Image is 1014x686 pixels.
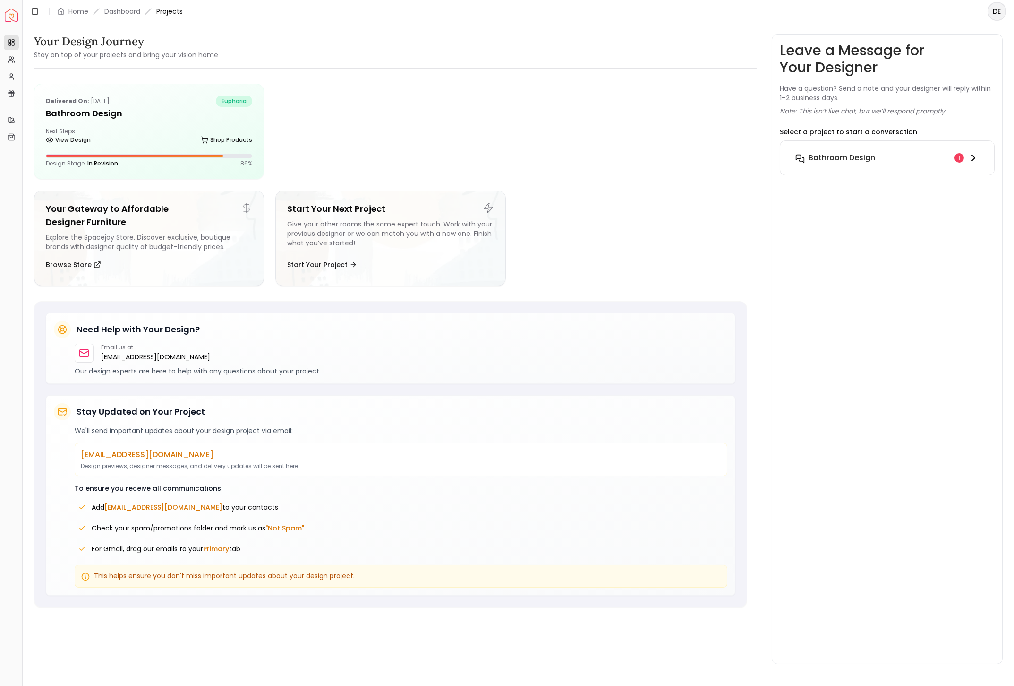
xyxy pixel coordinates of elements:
[156,7,183,16] span: Projects
[46,202,252,229] h5: Your Gateway to Affordable Designer Furniture
[780,84,995,103] p: Have a question? Send a note and your designer will reply within 1–2 business days.
[46,255,101,274] button: Browse Store
[87,159,118,167] span: In Revision
[265,523,304,533] span: "Not Spam"
[75,426,727,435] p: We'll send important updates about your design project via email:
[988,2,1006,21] button: DE
[240,160,252,167] p: 86 %
[92,523,304,533] span: Check your spam/promotions folder and mark us as
[68,7,88,16] a: Home
[101,344,210,351] p: Email us at
[287,255,357,274] button: Start Your Project
[81,462,721,470] p: Design previews, designer messages, and delivery updates will be sent here
[75,484,727,493] p: To ensure you receive all communications:
[57,7,183,16] nav: breadcrumb
[287,202,494,216] h5: Start Your Next Project
[94,571,355,581] span: This helps ensure you don't miss important updates about your design project.
[77,405,205,418] h5: Stay Updated on Your Project
[75,366,727,376] p: Our design experts are here to help with any questions about your project.
[201,133,252,147] a: Shop Products
[788,148,987,167] button: Bathroom Design1
[77,323,200,336] h5: Need Help with Your Design?
[780,106,946,116] p: Note: This isn’t live chat, but we’ll respond promptly.
[5,9,18,22] img: Spacejoy Logo
[34,50,218,60] small: Stay on top of your projects and bring your vision home
[5,9,18,22] a: Spacejoy
[46,233,252,252] div: Explore the Spacejoy Store. Discover exclusive, boutique brands with designer quality at budget-f...
[275,191,505,286] a: Start Your Next ProjectGive your other rooms the same expert touch. Work with your previous desig...
[988,3,1005,20] span: DE
[46,97,89,105] b: Delivered on:
[104,503,222,512] span: [EMAIL_ADDRESS][DOMAIN_NAME]
[81,449,721,460] p: [EMAIL_ADDRESS][DOMAIN_NAME]
[46,160,118,167] p: Design Stage:
[34,34,218,49] h3: Your Design Journey
[104,7,140,16] a: Dashboard
[809,152,875,164] h6: Bathroom Design
[780,42,995,76] h3: Leave a Message for Your Designer
[203,544,229,554] span: Primary
[92,544,240,554] span: For Gmail, drag our emails to your tab
[46,133,91,147] a: View Design
[101,351,210,363] a: [EMAIL_ADDRESS][DOMAIN_NAME]
[954,153,964,163] div: 1
[780,127,917,137] p: Select a project to start a conversation
[46,128,252,147] div: Next Steps:
[216,96,252,107] span: euphoria
[46,107,252,120] h5: Bathroom Design
[92,503,278,512] span: Add to your contacts
[46,96,110,107] p: [DATE]
[287,219,494,252] div: Give your other rooms the same expert touch. Work with your previous designer or we can match you...
[34,191,264,286] a: Your Gateway to Affordable Designer FurnitureExplore the Spacejoy Store. Discover exclusive, bout...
